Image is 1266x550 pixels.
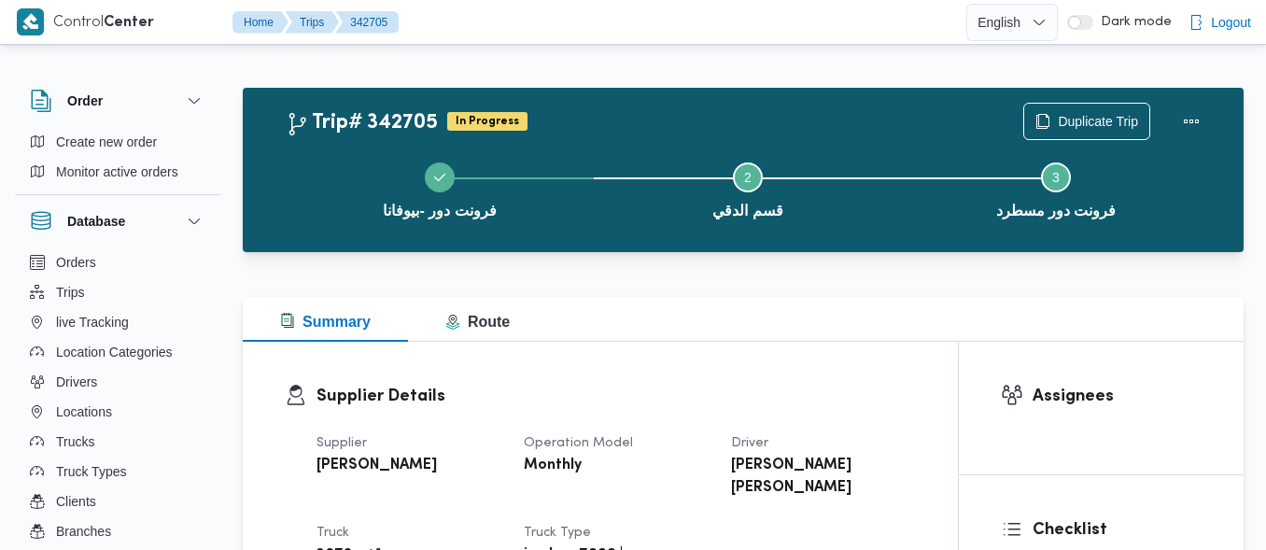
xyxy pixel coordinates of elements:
[445,314,510,330] span: Route
[286,111,438,135] h2: Trip# 342705
[56,430,94,453] span: Trucks
[1033,517,1202,543] h3: Checklist
[524,527,591,539] span: Truck Type
[22,337,213,367] button: Location Categories
[447,112,527,131] span: In Progress
[56,460,126,483] span: Truck Types
[56,281,85,303] span: Trips
[316,437,367,449] span: Supplier
[30,210,205,233] button: Database
[316,384,916,409] h3: Supplier Details
[432,170,447,185] svg: Step 1 is complete
[30,90,205,112] button: Order
[22,457,213,487] button: Truck Types
[22,516,213,546] button: Branches
[1211,11,1251,34] span: Logout
[22,487,213,516] button: Clients
[56,311,129,333] span: live Tracking
[56,131,157,153] span: Create new order
[1181,4,1259,41] button: Logout
[67,210,125,233] h3: Database
[22,367,213,397] button: Drivers
[22,127,213,157] button: Create new order
[1023,103,1150,140] button: Duplicate Trip
[1052,170,1060,185] span: 3
[731,437,768,449] span: Driver
[456,116,519,127] b: In Progress
[1093,15,1172,30] span: Dark mode
[285,11,339,34] button: Trips
[232,11,288,34] button: Home
[56,401,112,423] span: Locations
[902,140,1210,237] button: فرونت دور مسطرد
[594,140,902,237] button: قسم الدقي
[22,247,213,277] button: Orders
[56,520,111,543] span: Branches
[56,341,173,363] span: Location Categories
[56,490,96,513] span: Clients
[335,11,399,34] button: 342705
[383,200,496,222] span: فرونت دور -بيوفانا
[712,200,782,222] span: قسم الدقي
[286,140,594,237] button: فرونت دور -بيوفانا
[22,397,213,427] button: Locations
[316,527,349,539] span: Truck
[1173,103,1210,140] button: Actions
[744,170,752,185] span: 2
[22,307,213,337] button: live Tracking
[1033,384,1202,409] h3: Assignees
[1058,110,1138,133] span: Duplicate Trip
[17,8,44,35] img: X8yXhbKr1z7QwAAAABJRU5ErkJggg==
[524,437,633,449] span: Operation Model
[22,277,213,307] button: Trips
[22,157,213,187] button: Monitor active orders
[22,427,213,457] button: Trucks
[56,371,97,393] span: Drivers
[104,16,154,30] b: Center
[56,161,178,183] span: Monitor active orders
[56,251,96,274] span: Orders
[280,314,371,330] span: Summary
[67,90,103,112] h3: Order
[15,127,220,194] div: Order
[731,455,912,500] b: [PERSON_NAME] [PERSON_NAME]
[316,455,437,477] b: [PERSON_NAME]
[524,455,582,477] b: Monthly
[996,200,1117,222] span: فرونت دور مسطرد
